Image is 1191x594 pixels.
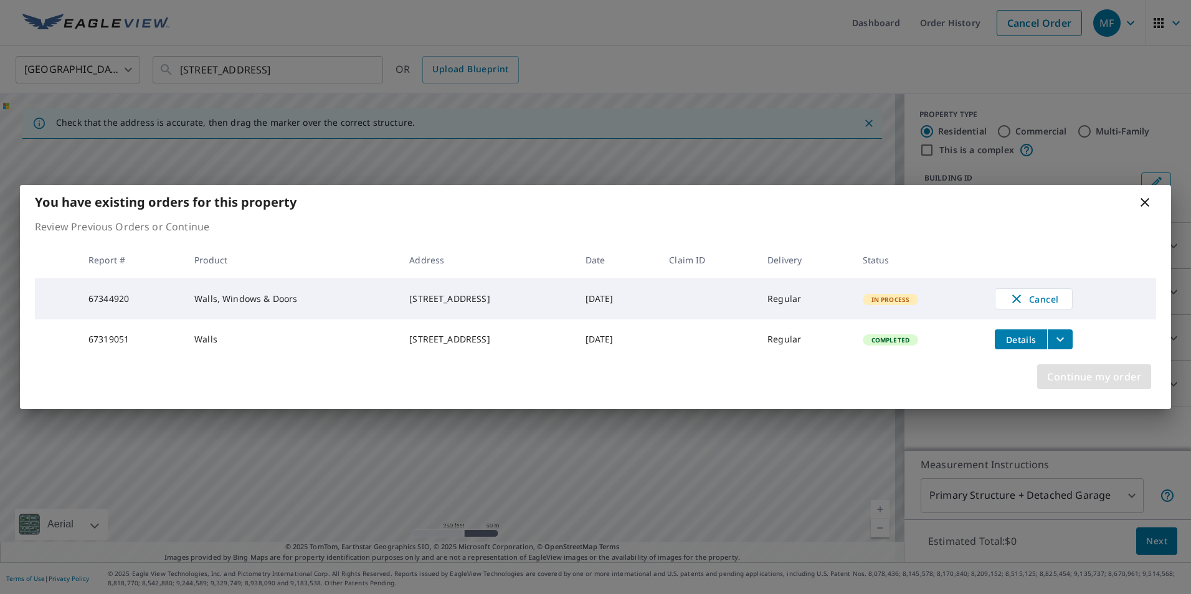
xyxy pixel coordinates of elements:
th: Address [399,242,575,278]
span: Cancel [1008,291,1060,306]
button: detailsBtn-67319051 [995,329,1047,349]
div: [STREET_ADDRESS] [409,293,565,305]
b: You have existing orders for this property [35,194,297,210]
td: [DATE] [576,319,660,359]
td: Regular [757,278,853,319]
td: 67319051 [78,319,184,359]
span: Continue my order [1047,368,1141,385]
td: Walls [184,319,399,359]
th: Status [853,242,985,278]
th: Delivery [757,242,853,278]
td: Walls, Windows & Doors [184,278,399,319]
th: Report # [78,242,184,278]
th: Claim ID [659,242,757,278]
td: 67344920 [78,278,184,319]
td: [DATE] [576,278,660,319]
button: filesDropdownBtn-67319051 [1047,329,1073,349]
p: Review Previous Orders or Continue [35,219,1156,234]
th: Date [576,242,660,278]
div: [STREET_ADDRESS] [409,333,565,346]
span: Completed [864,336,917,344]
button: Continue my order [1037,364,1151,389]
th: Product [184,242,399,278]
span: Details [1002,334,1040,346]
td: Regular [757,319,853,359]
span: In Process [864,295,918,304]
button: Cancel [995,288,1073,309]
